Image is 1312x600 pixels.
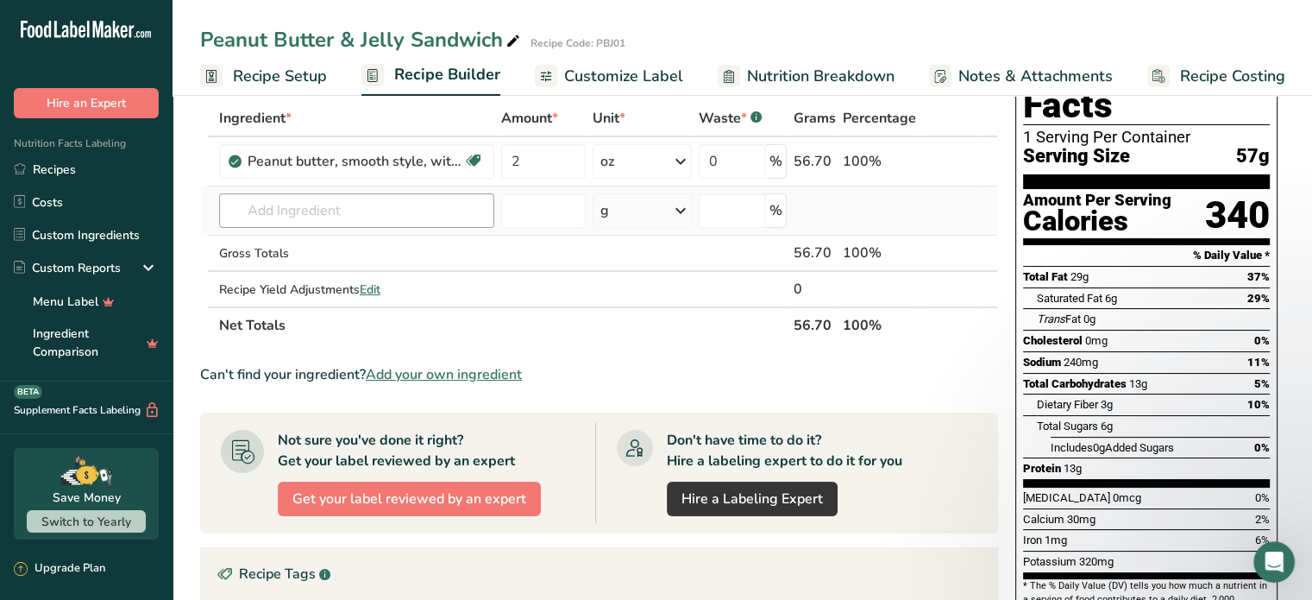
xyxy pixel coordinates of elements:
[366,364,522,385] span: Add your own ingredient
[216,306,790,343] th: Net Totals
[278,482,541,516] button: Get your label reviewed by an expert
[1023,356,1061,369] span: Sodium
[1023,334,1083,347] span: Cholesterol
[1254,334,1270,347] span: 0%
[564,65,683,88] span: Customize Label
[200,364,998,385] div: Can't find your ingredient?
[1236,146,1270,167] span: 57g
[790,306,839,343] th: 56.70
[794,279,836,300] div: 0
[1254,377,1270,390] span: 5%
[1085,334,1108,347] span: 0mg
[843,243,916,263] div: 100%
[1023,146,1130,167] span: Serving Size
[1023,193,1171,209] div: Amount Per Serving
[1093,441,1105,454] span: 0g
[1064,462,1082,475] span: 13g
[718,57,895,96] a: Nutrition Breakdown
[1101,398,1113,411] span: 3g
[1023,513,1064,526] span: Calcium
[1101,420,1113,433] span: 6g
[843,151,916,172] div: 100%
[794,108,836,129] span: Grams
[1247,398,1270,411] span: 10%
[1067,513,1095,526] span: 30mg
[1205,193,1270,238] div: 340
[53,489,121,507] div: Save Money
[1023,555,1077,568] span: Potassium
[1254,441,1270,454] span: 0%
[794,151,836,172] div: 56.70
[1247,292,1270,305] span: 29%
[1023,209,1171,234] div: Calories
[1037,313,1081,325] span: Fat
[1023,270,1068,283] span: Total Fat
[219,193,494,228] input: Add Ingredient
[958,65,1113,88] span: Notes & Attachments
[593,108,625,129] span: Unit
[292,489,526,509] span: Get your label reviewed by an expert
[1037,398,1098,411] span: Dietary Fiber
[41,514,131,530] span: Switch to Yearly
[1255,491,1270,504] span: 0%
[1023,245,1270,266] section: % Daily Value *
[14,259,121,277] div: Custom Reports
[1051,441,1174,454] span: Includes Added Sugars
[1023,491,1110,504] span: [MEDICAL_DATA]
[219,244,494,262] div: Gross Totals
[201,548,997,600] div: Recipe Tags
[600,200,609,221] div: g
[1045,534,1067,546] span: 1mg
[27,510,146,533] button: Switch to Yearly
[1023,377,1127,390] span: Total Carbohydrates
[1247,270,1270,283] span: 37%
[747,65,895,88] span: Nutrition Breakdown
[699,108,762,129] div: Waste
[1079,555,1114,568] span: 320mg
[1129,377,1147,390] span: 13g
[233,65,327,88] span: Recipe Setup
[200,24,524,55] div: Peanut Butter & Jelly Sandwich
[667,482,838,516] a: Hire a Labeling Expert
[843,108,916,129] span: Percentage
[667,430,902,471] div: Don't have time to do it? Hire a labeling expert to do it for you
[501,108,558,129] span: Amount
[14,88,159,118] button: Hire an Expert
[530,35,625,51] div: Recipe Code: PBJ01
[535,57,683,96] a: Customize Label
[394,63,500,86] span: Recipe Builder
[1023,462,1061,475] span: Protein
[1023,129,1270,146] div: 1 Serving Per Container
[929,57,1113,96] a: Notes & Attachments
[600,151,614,172] div: oz
[14,385,42,399] div: BETA
[1147,57,1285,96] a: Recipe Costing
[1105,292,1117,305] span: 6g
[278,430,515,471] div: Not sure you've done it right? Get your label reviewed by an expert
[1023,46,1270,125] h1: Nutrition Facts
[1037,292,1102,305] span: Saturated Fat
[1037,313,1065,325] i: Trans
[839,306,920,343] th: 100%
[1253,541,1295,583] iframe: Intercom live chat
[219,108,292,129] span: Ingredient
[1180,65,1285,88] span: Recipe Costing
[1113,491,1141,504] span: 0mcg
[1255,513,1270,526] span: 2%
[1070,270,1089,283] span: 29g
[794,243,836,263] div: 56.70
[1064,356,1098,369] span: 240mg
[14,560,105,578] div: Upgrade Plan
[1037,420,1098,433] span: Total Sugars
[1255,534,1270,546] span: 6%
[1083,313,1095,325] span: 0g
[361,55,500,97] a: Recipe Builder
[1023,534,1042,546] span: Iron
[200,57,327,96] a: Recipe Setup
[360,281,380,298] span: Edit
[1247,356,1270,369] span: 11%
[248,151,463,172] div: Peanut butter, smooth style, with salt (Includes foods for USDA's Food Distribution Program)
[219,281,494,299] div: Recipe Yield Adjustments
